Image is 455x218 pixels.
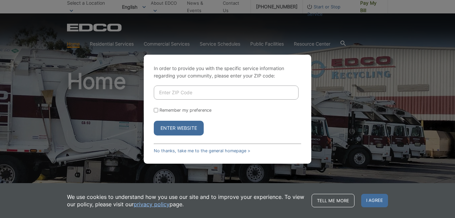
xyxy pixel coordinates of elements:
[154,121,204,135] button: Enter Website
[154,148,250,153] a: No thanks, take me to the general homepage >
[134,201,170,208] a: privacy policy
[312,194,354,207] a: Tell me more
[154,86,299,100] input: Enter ZIP Code
[154,65,301,79] p: In order to provide you with the specific service information regarding your community, please en...
[361,194,388,207] span: I agree
[159,108,211,113] label: Remember my preference
[67,193,305,208] p: We use cookies to understand how you use our site and to improve your experience. To view our pol...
